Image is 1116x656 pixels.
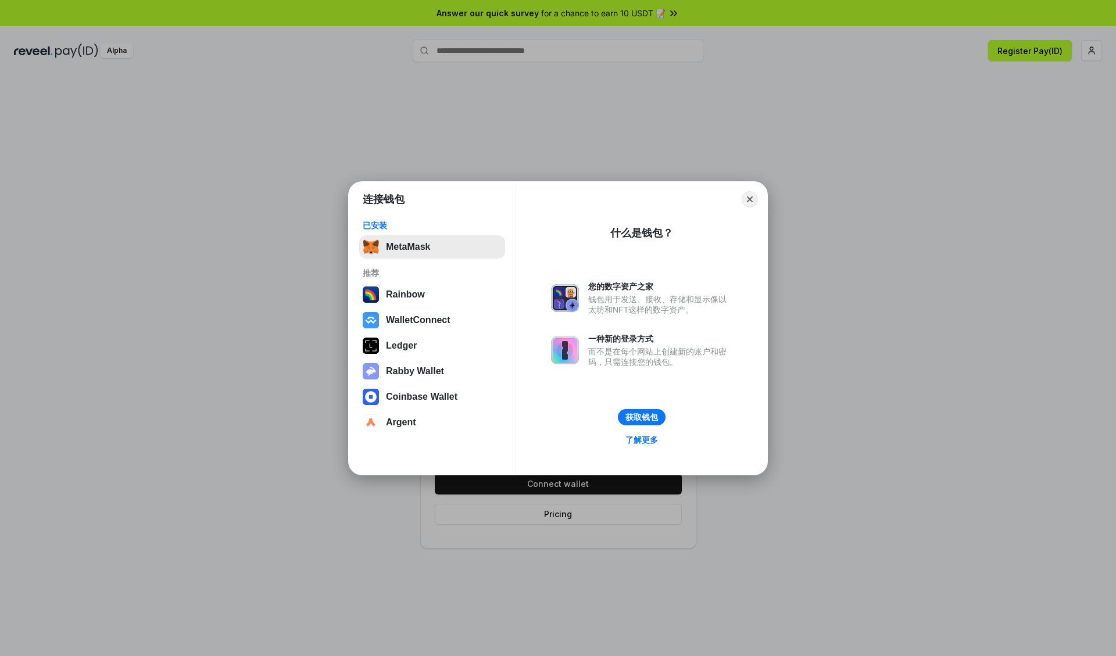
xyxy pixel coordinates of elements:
[610,226,673,240] div: 什么是钱包？
[625,412,658,422] div: 获取钱包
[363,389,379,405] img: svg+xml,%3Csvg%20width%3D%2228%22%20height%3D%2228%22%20viewBox%3D%220%200%2028%2028%22%20fill%3D...
[625,435,658,445] div: 了解更多
[363,286,379,303] img: svg+xml,%3Csvg%20width%3D%22120%22%20height%3D%22120%22%20viewBox%3D%220%200%20120%20120%22%20fil...
[588,334,732,344] div: 一种新的登录方式
[359,235,505,259] button: MetaMask
[359,360,505,383] button: Rabby Wallet
[363,239,379,255] img: svg+xml,%3Csvg%20fill%3D%22none%22%20height%3D%2233%22%20viewBox%3D%220%200%2035%2033%22%20width%...
[363,220,502,231] div: 已安装
[551,284,579,312] img: svg+xml,%3Csvg%20xmlns%3D%22http%3A%2F%2Fwww.w3.org%2F2000%2Fsvg%22%20fill%3D%22none%22%20viewBox...
[551,336,579,364] img: svg+xml,%3Csvg%20xmlns%3D%22http%3A%2F%2Fwww.w3.org%2F2000%2Fsvg%22%20fill%3D%22none%22%20viewBox...
[363,414,379,431] img: svg+xml,%3Csvg%20width%3D%2228%22%20height%3D%2228%22%20viewBox%3D%220%200%2028%2028%22%20fill%3D...
[618,432,665,447] a: 了解更多
[618,409,666,425] button: 获取钱包
[359,334,505,357] button: Ledger
[386,242,430,252] div: MetaMask
[363,268,502,278] div: 推荐
[386,289,425,300] div: Rainbow
[363,312,379,328] img: svg+xml,%3Csvg%20width%3D%2228%22%20height%3D%2228%22%20viewBox%3D%220%200%2028%2028%22%20fill%3D...
[363,192,405,206] h1: 连接钱包
[359,309,505,332] button: WalletConnect
[359,385,505,408] button: Coinbase Wallet
[359,283,505,306] button: Rainbow
[386,366,444,377] div: Rabby Wallet
[386,315,450,325] div: WalletConnect
[588,346,732,367] div: 而不是在每个网站上创建新的账户和密码，只需连接您的钱包。
[363,363,379,379] img: svg+xml,%3Csvg%20xmlns%3D%22http%3A%2F%2Fwww.w3.org%2F2000%2Fsvg%22%20fill%3D%22none%22%20viewBox...
[588,281,732,292] div: 您的数字资产之家
[359,411,505,434] button: Argent
[588,294,732,315] div: 钱包用于发送、接收、存储和显示像以太坊和NFT这样的数字资产。
[386,340,417,351] div: Ledger
[742,191,758,207] button: Close
[363,338,379,354] img: svg+xml,%3Csvg%20xmlns%3D%22http%3A%2F%2Fwww.w3.org%2F2000%2Fsvg%22%20width%3D%2228%22%20height%3...
[386,392,457,402] div: Coinbase Wallet
[386,417,416,428] div: Argent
